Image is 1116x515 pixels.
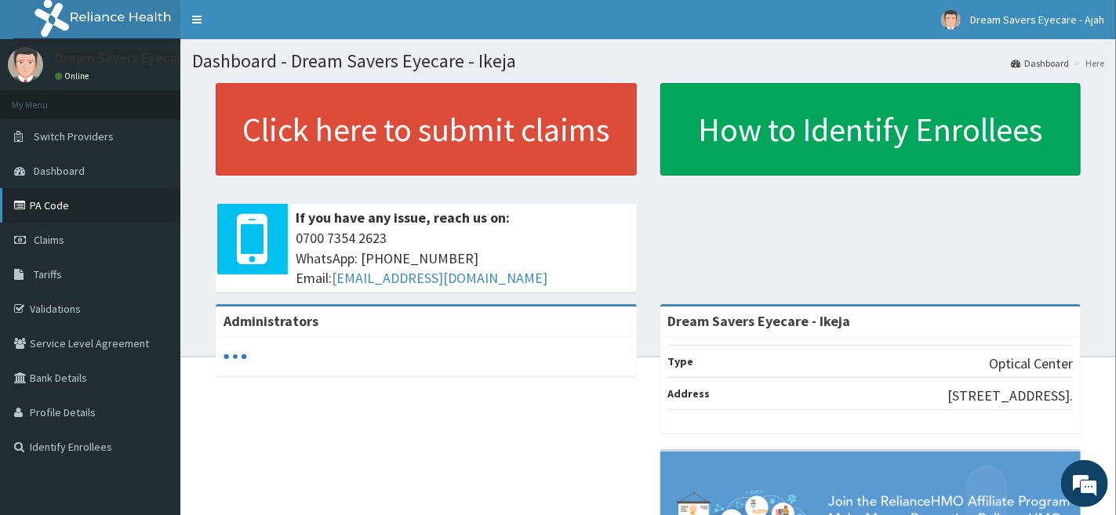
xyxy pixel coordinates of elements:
[34,164,85,178] span: Dashboard
[668,386,711,401] b: Address
[296,228,629,288] span: 0700 7354 2623 WhatsApp: [PHONE_NUMBER] Email:
[660,83,1081,176] a: How to Identify Enrollees
[1011,56,1069,70] a: Dashboard
[332,269,547,287] a: [EMAIL_ADDRESS][DOMAIN_NAME]
[34,129,114,143] span: Switch Providers
[668,354,694,368] b: Type
[1071,56,1104,70] li: Here
[941,10,961,30] img: User Image
[55,51,227,65] p: Dream Savers Eyecare - Ajah
[668,312,851,330] strong: Dream Savers Eyecare - Ikeja
[34,233,64,247] span: Claims
[989,354,1073,374] p: Optical Center
[34,267,62,281] span: Tariffs
[216,83,637,176] a: Click here to submit claims
[55,71,93,82] a: Online
[224,312,318,330] b: Administrators
[296,209,510,227] b: If you have any issue, reach us on:
[224,345,247,368] svg: audio-loading
[8,47,43,82] img: User Image
[192,51,1104,71] h1: Dashboard - Dream Savers Eyecare - Ikeja
[970,13,1104,27] span: Dream Savers Eyecare - Ajah
[947,386,1073,406] p: [STREET_ADDRESS].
